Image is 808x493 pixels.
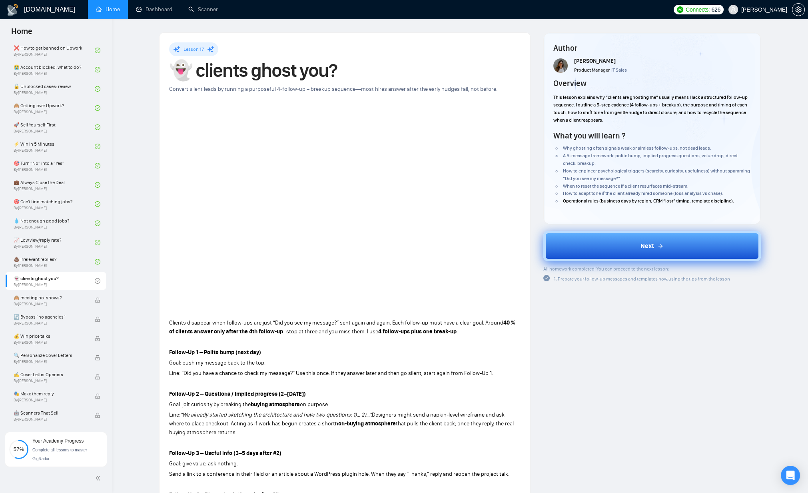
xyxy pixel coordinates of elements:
span: 🤖 Scanners That Sell [14,409,87,417]
a: 💩 Irrelevant replies?By[PERSON_NAME] [14,253,95,271]
span: [PERSON_NAME] [574,58,616,64]
span: Goal: jolt curiosity by breaking the [169,401,251,408]
span: Lesson 17 [184,46,204,52]
span: : [457,328,458,335]
h1: 👻 clients ghost you? [169,62,521,79]
span: 57% [9,447,28,452]
a: dashboardDashboard [136,6,172,13]
span: - stop at three and you miss them. I use [283,328,378,335]
a: 💧 Not enough good jobs?By[PERSON_NAME] [14,214,95,232]
span: When to reset the sequence if a client resurfaces mid‑stream. [563,183,688,189]
button: Next [543,231,761,261]
span: This lesson explains why “clients are ghosting me” usually means I lack a structured follow‑up se... [553,94,748,123]
span: double-left [95,474,103,482]
span: Why ghosting often signals weak or aimless follow‑ups, not dead leads. [563,145,711,151]
a: homeHome [96,6,120,13]
a: setting [792,6,805,13]
span: Convert silent leads by running a purposeful 4‑follow‑up + breakup sequence—most hires answer aft... [169,86,497,92]
a: 🎯 Can't find matching jobs?By[PERSON_NAME] [14,195,95,213]
span: How to adapt tone if the client already hired someone (loss analysis vs chase). [563,190,723,196]
span: By [PERSON_NAME] [14,417,87,422]
span: check-circle [95,182,100,188]
strong: Follow-Up 2 – Questions / implied progress (2–[DATE]) [169,391,306,397]
span: Connects: [686,5,710,14]
span: 🎭 Make them reply [14,390,87,398]
span: Line: [169,411,180,418]
strong: 4 follow-ups plus one break-up [378,328,457,335]
span: 🔍 Personalize Cover Letters [14,351,87,359]
em: “We already started sketching the architecture and have two questions: 1)… 2)…”. [180,411,372,418]
a: 🙈 Getting over Upwork?By[PERSON_NAME] [14,99,95,117]
span: Home [5,26,39,42]
span: Goal: push my message back to the top. [169,359,265,366]
strong: buying atmosphere [251,401,300,408]
span: lock [95,355,100,361]
span: Line: “Did you have a chance to check my message?” Use this once. If they answer later and then g... [169,370,493,377]
span: By [PERSON_NAME] [14,398,87,403]
span: check-circle [95,240,100,245]
a: ❌ How to get banned on UpworkBy[PERSON_NAME] [14,42,95,59]
span: check-circle [95,86,100,92]
span: check-circle [95,163,100,168]
span: 626 [711,5,720,14]
span: check-circle [95,201,100,207]
span: check-circle [95,48,100,53]
span: check-circle [95,124,100,130]
strong: Follow-Up 3 – Useful info (3–5 days after #2) [169,450,281,457]
span: on purpose. [300,401,329,408]
span: Next [640,241,654,251]
h4: Overview [553,78,587,89]
span: All homework completed! You can proceed to the next lesson: [543,266,669,272]
div: Open Intercom Messenger [781,466,800,485]
span: 🔄 Bypass “no agencies” [14,313,87,321]
span: setting [792,6,804,13]
span: 🙈 meeting no-shows? [14,294,87,302]
span: By [PERSON_NAME] [14,379,87,383]
span: lock [95,413,100,418]
span: Clients disappear when follow-ups are just “Did you see my message?” sent again and again. Each f... [169,319,503,326]
span: Operational rules (business days by region, CRM “lost” timing, template discipline). [563,198,734,204]
strong: non-buying atmosphere [335,420,396,427]
span: check-circle [95,105,100,111]
span: A 5‑message framework: polite bump, implied progress questions, value drop, direct check, breakup. [563,153,738,166]
span: check-circle [95,144,100,149]
span: lock [95,336,100,341]
span: check-circle [95,67,100,72]
span: By [PERSON_NAME] [14,340,87,345]
a: 📈 Low view/reply rate?By[PERSON_NAME] [14,234,95,251]
span: Complete all lessons to master GigRadar. [32,448,87,461]
h4: What you will learn ? [553,130,625,141]
img: tamara_levit_pic.png [553,58,568,73]
span: lock [95,297,100,303]
span: check-circle [95,259,100,265]
a: 😭 Account blocked: what to do?By[PERSON_NAME] [14,61,95,78]
span: user [730,7,736,12]
a: 🔓 Unblocked cases: reviewBy[PERSON_NAME] [14,80,95,98]
span: By [PERSON_NAME] [14,302,87,307]
a: 🎯 Turn “No” into a “Yes”By[PERSON_NAME] [14,157,95,174]
a: 🚀 Sell Yourself FirstBy[PERSON_NAME] [14,118,95,136]
span: lock [95,374,100,380]
a: 👻 clients ghost you?By[PERSON_NAME] [14,272,95,290]
button: setting [792,3,805,16]
span: Product Manager [574,67,610,73]
img: upwork-logo.png [677,6,683,13]
h4: Author [553,42,751,54]
span: IT Sales [611,67,627,73]
span: check-circle [95,278,100,284]
a: 💼 Always Close the DealBy[PERSON_NAME] [14,176,95,194]
span: 1. Prepare your follow-up messages and templates now, using the tips from the lesson [554,276,730,282]
span: 💰 Win price talks [14,332,87,340]
span: lock [95,393,100,399]
span: How to engineer psychological triggers (scarcity, curiosity, usefulness) without spamming “Did yo... [563,168,750,181]
span: Your Academy Progress [32,438,84,444]
span: ✍️ Cover Letter Openers [14,371,87,379]
span: check-circle [543,275,550,281]
span: Send a link to a conference in their field or an article about a WordPress plugin hole. When they... [169,471,509,477]
span: By [PERSON_NAME] [14,321,87,326]
img: logo [6,4,19,16]
span: check-circle [95,220,100,226]
a: searchScanner [188,6,218,13]
a: ⚡ Win in 5 MinutesBy[PERSON_NAME] [14,138,95,155]
span: lock [95,317,100,322]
